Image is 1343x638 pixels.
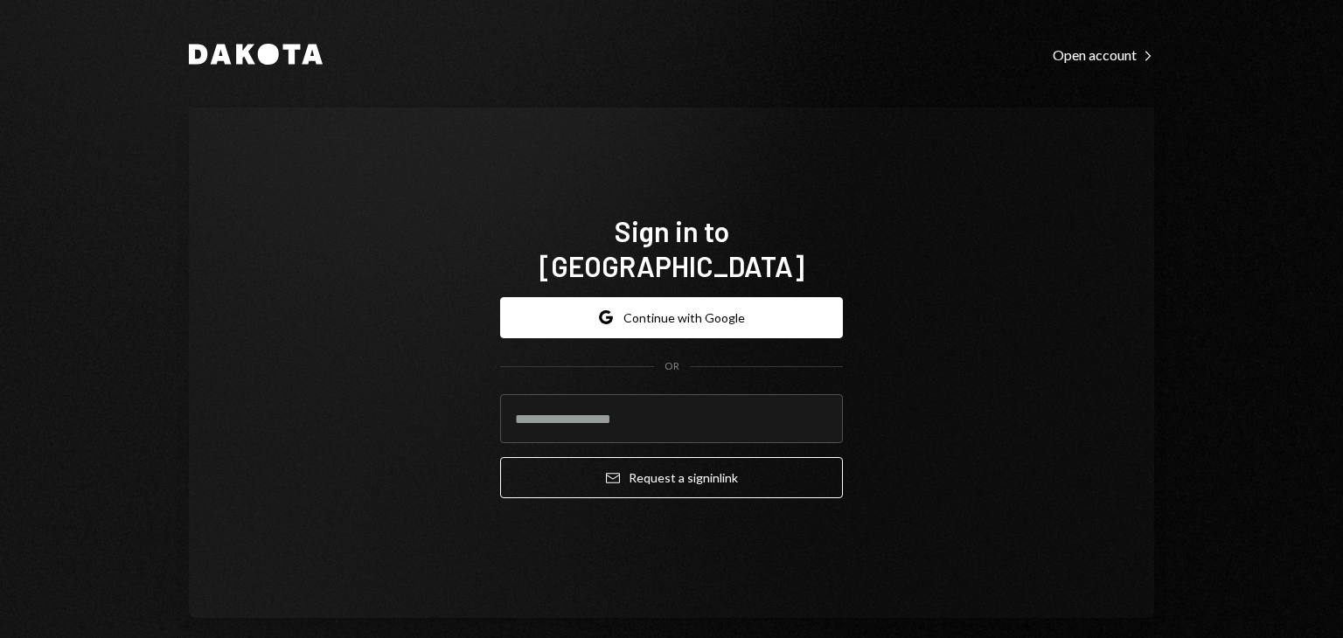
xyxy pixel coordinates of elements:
button: Request a signinlink [500,457,843,498]
div: OR [665,359,679,374]
button: Continue with Google [500,297,843,338]
a: Open account [1053,45,1154,64]
div: Open account [1053,46,1154,64]
h1: Sign in to [GEOGRAPHIC_DATA] [500,213,843,283]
